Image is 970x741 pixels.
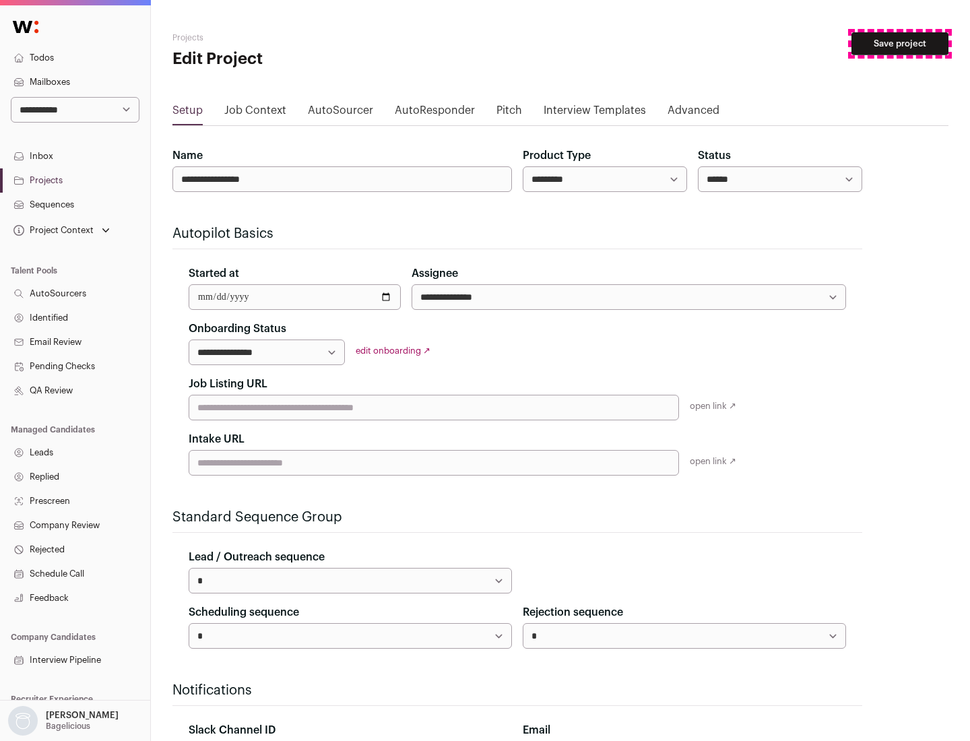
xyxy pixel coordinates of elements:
[46,710,119,721] p: [PERSON_NAME]
[8,706,38,736] img: nopic.png
[172,49,431,70] h1: Edit Project
[189,549,325,565] label: Lead / Outreach sequence
[46,721,90,732] p: Bagelicious
[224,102,286,124] a: Job Context
[189,604,299,620] label: Scheduling sequence
[172,508,862,527] h2: Standard Sequence Group
[172,102,203,124] a: Setup
[851,32,948,55] button: Save project
[5,13,46,40] img: Wellfound
[523,604,623,620] label: Rejection sequence
[189,722,276,738] label: Slack Channel ID
[189,431,245,447] label: Intake URL
[11,225,94,236] div: Project Context
[5,706,121,736] button: Open dropdown
[172,148,203,164] label: Name
[11,221,112,240] button: Open dropdown
[172,32,431,43] h2: Projects
[172,681,862,700] h2: Notifications
[523,722,846,738] div: Email
[189,321,286,337] label: Onboarding Status
[395,102,475,124] a: AutoResponder
[412,265,458,282] label: Assignee
[668,102,719,124] a: Advanced
[356,346,430,355] a: edit onboarding ↗
[189,376,267,392] label: Job Listing URL
[523,148,591,164] label: Product Type
[189,265,239,282] label: Started at
[308,102,373,124] a: AutoSourcer
[544,102,646,124] a: Interview Templates
[496,102,522,124] a: Pitch
[172,224,862,243] h2: Autopilot Basics
[698,148,731,164] label: Status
